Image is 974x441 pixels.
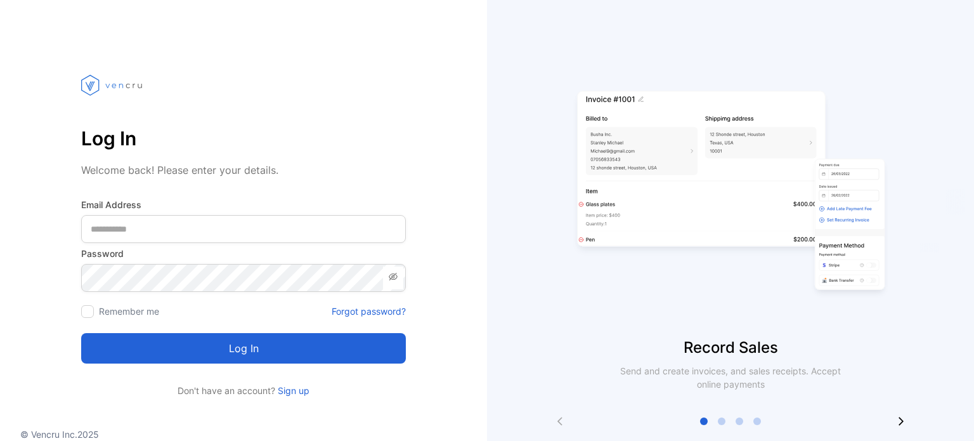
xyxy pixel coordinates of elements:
[572,51,889,336] img: slider image
[81,123,406,154] p: Log In
[81,51,145,119] img: vencru logo
[81,384,406,397] p: Don't have an account?
[81,247,406,260] label: Password
[332,305,406,318] a: Forgot password?
[275,385,309,396] a: Sign up
[609,364,852,391] p: Send and create invoices, and sales receipts. Accept online payments
[81,162,406,178] p: Welcome back! Please enter your details.
[487,336,974,359] p: Record Sales
[81,333,406,364] button: Log in
[99,306,159,317] label: Remember me
[81,198,406,211] label: Email Address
